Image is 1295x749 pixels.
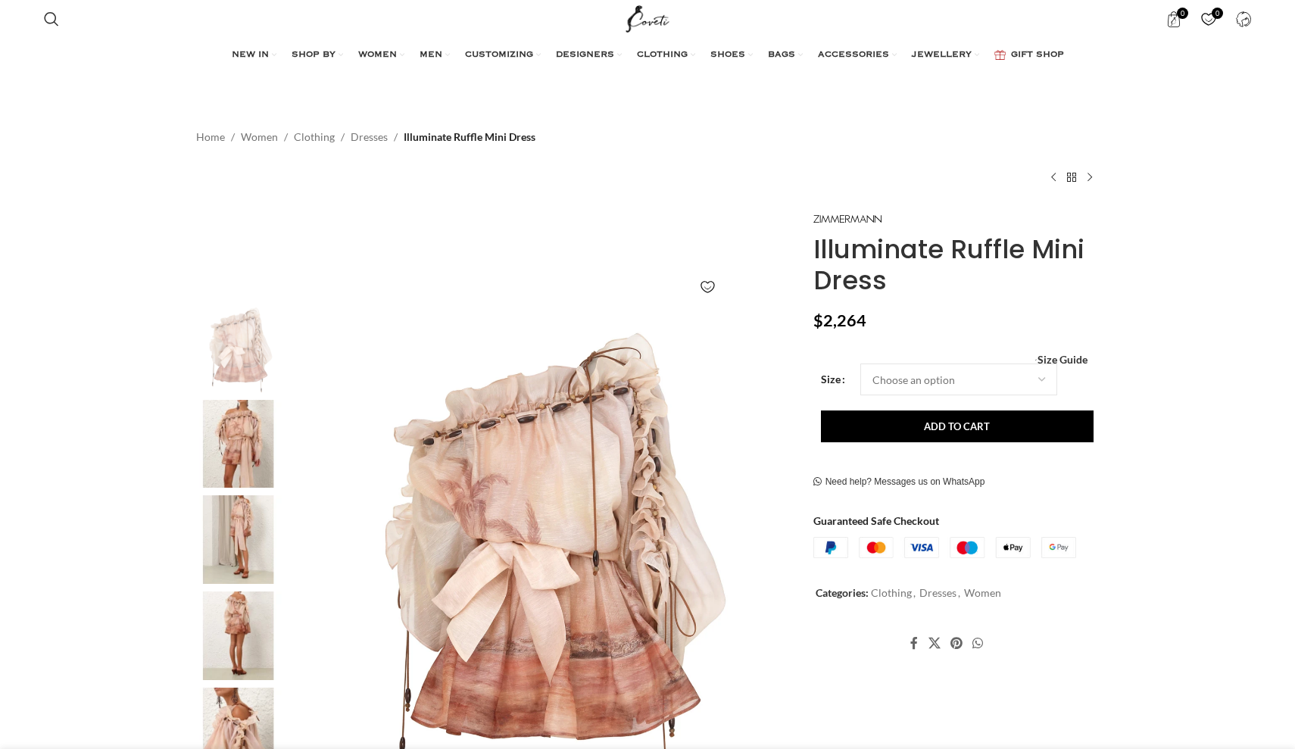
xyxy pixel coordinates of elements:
[1193,4,1224,34] div: My Wishlist
[821,410,1094,442] button: Add to cart
[358,49,397,61] span: WOMEN
[637,40,695,70] a: CLOTHING
[912,49,972,61] span: JEWELLERY
[404,129,535,145] span: Illuminate Ruffle Mini Dress
[906,632,923,654] a: Facebook social link
[710,49,745,61] span: SHOES
[1212,8,1223,19] span: 0
[964,586,1001,599] a: Women
[192,400,285,488] img: Zimmermann dresses
[36,40,1259,70] div: Main navigation
[1011,49,1064,61] span: GIFT SHOP
[958,585,960,601] span: ,
[351,129,388,145] a: Dresses
[913,585,916,601] span: ,
[994,50,1006,60] img: GiftBag
[196,129,535,145] nav: Breadcrumb
[821,371,845,388] label: Size
[871,586,912,599] a: Clothing
[768,49,795,61] span: BAGS
[358,40,404,70] a: WOMEN
[994,40,1064,70] a: GIFT SHOP
[420,40,450,70] a: MEN
[968,632,988,654] a: WhatsApp social link
[556,40,622,70] a: DESIGNERS
[818,49,889,61] span: ACCESSORIES
[1081,168,1099,186] a: Next product
[710,40,753,70] a: SHOES
[919,586,956,599] a: Dresses
[196,129,225,145] a: Home
[465,49,533,61] span: CUSTOMIZING
[556,49,614,61] span: DESIGNERS
[232,40,276,70] a: NEW IN
[945,632,967,654] a: Pinterest social link
[1177,8,1188,19] span: 0
[816,586,869,599] span: Categories:
[1044,168,1063,186] a: Previous product
[813,476,985,488] a: Need help? Messages us on WhatsApp
[768,40,803,70] a: BAGS
[813,234,1099,296] h1: Illuminate Ruffle Mini Dress
[813,311,866,330] bdi: 2,264
[192,495,285,584] img: Zimmermann dress
[637,49,688,61] span: CLOTHING
[813,311,823,330] span: $
[292,49,335,61] span: SHOP BY
[912,40,979,70] a: JEWELLERY
[232,49,269,61] span: NEW IN
[623,11,673,24] a: Site logo
[465,40,541,70] a: CUSTOMIZING
[292,40,343,70] a: SHOP BY
[192,591,285,680] img: Zimmermann dresses
[294,129,335,145] a: Clothing
[420,49,442,61] span: MEN
[1193,4,1224,34] a: 0
[192,304,285,392] img: Zimmermann dress
[813,215,882,223] img: Zimmermann
[923,632,945,654] a: X social link
[813,514,939,527] strong: Guaranteed Safe Checkout
[813,537,1076,558] img: guaranteed-safe-checkout-bordered.j
[1158,4,1189,34] a: 0
[241,129,278,145] a: Women
[36,4,67,34] a: Search
[818,40,897,70] a: ACCESSORIES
